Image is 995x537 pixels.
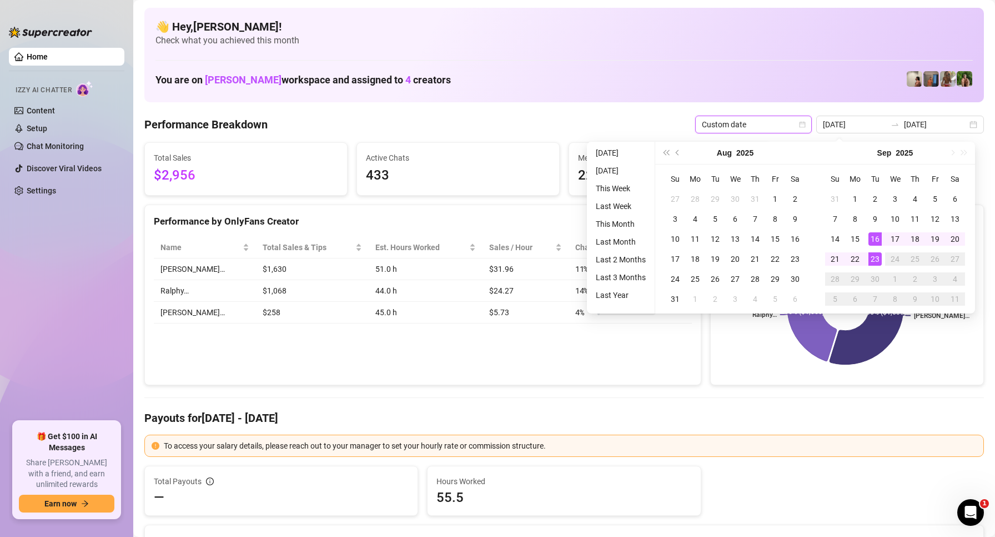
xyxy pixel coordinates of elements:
[825,189,845,209] td: 2025-08-31
[708,252,722,266] div: 19
[728,252,742,266] div: 20
[206,478,214,485] span: info-circle
[908,192,922,206] div: 4
[672,142,684,164] button: Previous month (PageUp)
[27,186,56,195] a: Settings
[828,212,842,226] div: 7
[765,169,785,189] th: Fr
[665,249,685,269] td: 2025-08-17
[27,142,84,151] a: Chat Monitoring
[154,214,692,229] div: Performance by OnlyFans Creator
[945,169,965,189] th: Sa
[591,146,650,160] li: [DATE]
[905,269,925,289] td: 2025-10-02
[369,258,483,280] td: 51.0 h
[891,120,899,129] span: swap-right
[436,475,691,488] span: Hours Worked
[745,209,765,229] td: 2025-08-07
[865,229,885,249] td: 2025-09-16
[483,302,569,324] td: $5.73
[928,212,942,226] div: 12
[788,272,802,286] div: 30
[925,209,945,229] td: 2025-09-12
[888,232,902,246] div: 17
[591,235,650,248] li: Last Month
[708,272,722,286] div: 26
[785,269,805,289] td: 2025-08-30
[845,289,865,309] td: 2025-10-06
[848,292,862,306] div: 6
[765,289,785,309] td: 2025-09-05
[905,189,925,209] td: 2025-09-04
[765,229,785,249] td: 2025-08-15
[717,142,732,164] button: Choose a month
[369,280,483,302] td: 44.0 h
[591,217,650,231] li: This Month
[928,292,942,306] div: 10
[885,269,905,289] td: 2025-10-01
[665,269,685,289] td: 2025-08-24
[665,189,685,209] td: 2025-07-27
[825,169,845,189] th: Su
[928,192,942,206] div: 5
[948,272,962,286] div: 4
[788,292,802,306] div: 6
[825,289,845,309] td: 2025-10-05
[828,252,842,266] div: 21
[160,241,240,253] span: Name
[785,289,805,309] td: 2025-09-06
[928,272,942,286] div: 3
[9,27,92,38] img: logo-BBDzfeDw.svg
[685,209,705,229] td: 2025-08-04
[745,189,765,209] td: 2025-07-31
[154,475,202,488] span: Total Payouts
[945,269,965,289] td: 2025-10-04
[660,142,672,164] button: Last year (Control + left)
[845,209,865,229] td: 2025-09-08
[925,229,945,249] td: 2025-09-19
[27,164,102,173] a: Discover Viral Videos
[908,252,922,266] div: 25
[669,192,682,206] div: 27
[848,252,862,266] div: 22
[825,269,845,289] td: 2025-09-28
[748,272,762,286] div: 28
[483,237,569,258] th: Sales / Hour
[152,442,159,450] span: exclamation-circle
[888,292,902,306] div: 8
[591,164,650,177] li: [DATE]
[575,263,593,275] span: 11 %
[708,292,722,306] div: 2
[154,280,256,302] td: Ralphy…
[748,192,762,206] div: 31
[865,269,885,289] td: 2025-09-30
[848,232,862,246] div: 15
[369,302,483,324] td: 45.0 h
[905,209,925,229] td: 2025-09-11
[785,189,805,209] td: 2025-08-02
[865,289,885,309] td: 2025-10-07
[708,232,722,246] div: 12
[845,169,865,189] th: Mo
[745,249,765,269] td: 2025-08-21
[705,169,725,189] th: Tu
[256,237,369,258] th: Total Sales & Tips
[868,292,882,306] div: 7
[925,269,945,289] td: 2025-10-03
[928,252,942,266] div: 26
[575,285,593,297] span: 14 %
[825,249,845,269] td: 2025-09-21
[256,302,369,324] td: $258
[685,229,705,249] td: 2025-08-11
[785,229,805,249] td: 2025-08-16
[81,500,89,508] span: arrow-right
[689,192,702,206] div: 28
[868,192,882,206] div: 2
[765,189,785,209] td: 2025-08-01
[205,74,282,86] span: [PERSON_NAME]
[685,189,705,209] td: 2025-07-28
[868,232,882,246] div: 16
[665,169,685,189] th: Su
[845,229,865,249] td: 2025-09-15
[665,229,685,249] td: 2025-08-10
